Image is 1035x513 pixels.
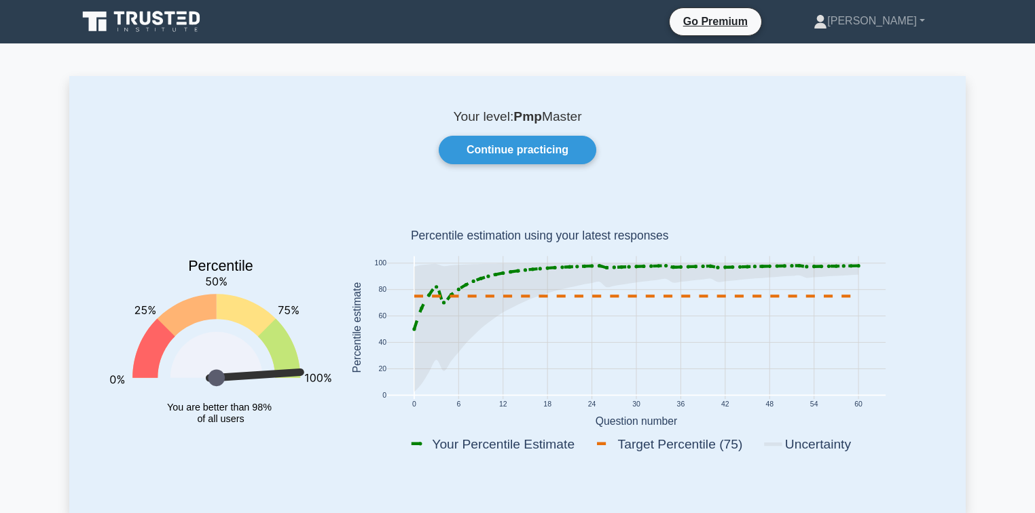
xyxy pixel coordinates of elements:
text: Question number [596,415,678,427]
text: 80 [378,286,386,294]
text: 40 [378,339,386,347]
tspan: You are better than 98% [167,402,272,413]
text: 100 [375,260,387,267]
text: 30 [632,401,640,408]
text: 42 [721,401,729,408]
a: [PERSON_NAME] [781,7,958,35]
text: Percentile estimate [351,282,363,373]
text: 54 [810,401,818,408]
text: Percentile [188,259,253,275]
p: Your level: Master [102,109,933,125]
text: 12 [499,401,507,408]
text: Percentile estimation using your latest responses [411,229,669,243]
text: 0 [412,401,416,408]
a: Continue practicing [439,136,596,164]
text: 60 [378,313,386,320]
text: 24 [588,401,596,408]
text: 48 [765,401,774,408]
text: 18 [543,401,551,408]
a: Go Premium [675,13,756,30]
text: 36 [677,401,685,408]
text: 6 [456,401,460,408]
b: Pmp [513,109,542,123]
text: 0 [382,392,386,400]
tspan: of all users [197,413,244,424]
text: 60 [854,401,862,408]
text: 20 [378,366,386,373]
